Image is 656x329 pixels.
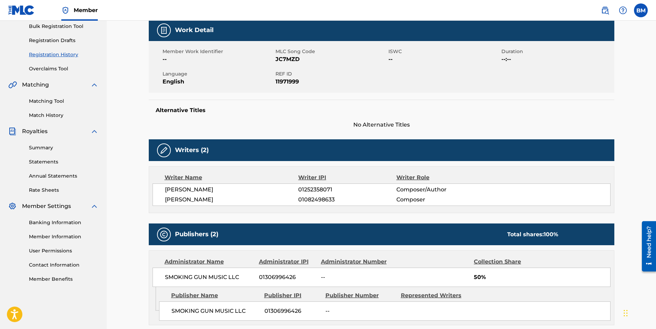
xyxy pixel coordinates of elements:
div: Administrator Name [165,258,254,266]
div: Total shares: [507,230,558,239]
a: Statements [29,158,98,166]
img: MLC Logo [8,5,35,15]
a: Banking Information [29,219,98,226]
iframe: Resource Center [637,219,656,274]
span: SMOKING GUN MUSIC LLC [165,273,254,281]
span: Duration [501,48,613,55]
img: search [601,6,609,14]
img: help [619,6,627,14]
span: 01252358071 [298,186,396,194]
img: expand [90,202,98,210]
div: Publisher Number [325,291,396,300]
span: English [163,78,274,86]
a: Registration History [29,51,98,58]
a: Rate Sheets [29,187,98,194]
div: Help [616,3,630,17]
span: SMOKING GUN MUSIC LLC [171,307,259,315]
img: Matching [8,81,17,89]
img: expand [90,127,98,136]
a: Contact Information [29,261,98,269]
span: 01306996426 [259,273,316,281]
a: Bulk Registration Tool [29,23,98,30]
a: Overclaims Tool [29,65,98,72]
span: Composer/Author [396,186,486,194]
a: Registration Drafts [29,37,98,44]
span: REF ID [275,70,387,78]
span: 01306996426 [264,307,320,315]
span: 01082498633 [298,196,396,204]
span: --:-- [501,55,613,63]
div: Administrator IPI [259,258,316,266]
div: Publisher IPI [264,291,320,300]
a: Public Search [598,3,612,17]
a: Annual Statements [29,172,98,180]
iframe: Chat Widget [622,296,656,329]
span: Matching [22,81,49,89]
div: Represented Writers [401,291,471,300]
a: User Permissions [29,247,98,255]
img: Writers [160,146,168,154]
div: Writer IPI [298,173,396,182]
span: Member [74,6,98,14]
span: [PERSON_NAME] [165,186,299,194]
span: [PERSON_NAME] [165,196,299,204]
a: Member Benefits [29,276,98,283]
span: -- [163,55,274,63]
img: Top Rightsholder [61,6,70,14]
span: Language [163,70,274,78]
span: 11971999 [275,78,387,86]
span: MLC Song Code [275,48,387,55]
div: Drag [624,303,628,323]
img: expand [90,81,98,89]
span: 100 % [544,231,558,238]
span: -- [388,55,500,63]
h5: Alternative Titles [156,107,607,114]
a: Match History [29,112,98,119]
div: Publisher Name [171,291,259,300]
span: -- [325,307,396,315]
img: Royalties [8,127,17,136]
span: -- [321,273,392,281]
h5: Publishers (2) [175,230,218,238]
a: Summary [29,144,98,151]
div: Writer Name [165,173,299,182]
img: Work Detail [160,26,168,34]
img: Member Settings [8,202,17,210]
span: No Alternative Titles [149,121,614,129]
span: JC7MZD [275,55,387,63]
span: 50% [474,273,610,281]
span: Member Work Identifier [163,48,274,55]
a: Member Information [29,233,98,240]
h5: Work Detail [175,26,214,34]
div: Administrator Number [321,258,392,266]
h5: Writers (2) [175,146,209,154]
img: Publishers [160,230,168,239]
div: Collection Share [474,258,541,266]
span: Member Settings [22,202,71,210]
a: Matching Tool [29,98,98,105]
span: Royalties [22,127,48,136]
span: Composer [396,196,486,204]
div: User Menu [634,3,648,17]
div: Writer Role [396,173,486,182]
span: ISWC [388,48,500,55]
